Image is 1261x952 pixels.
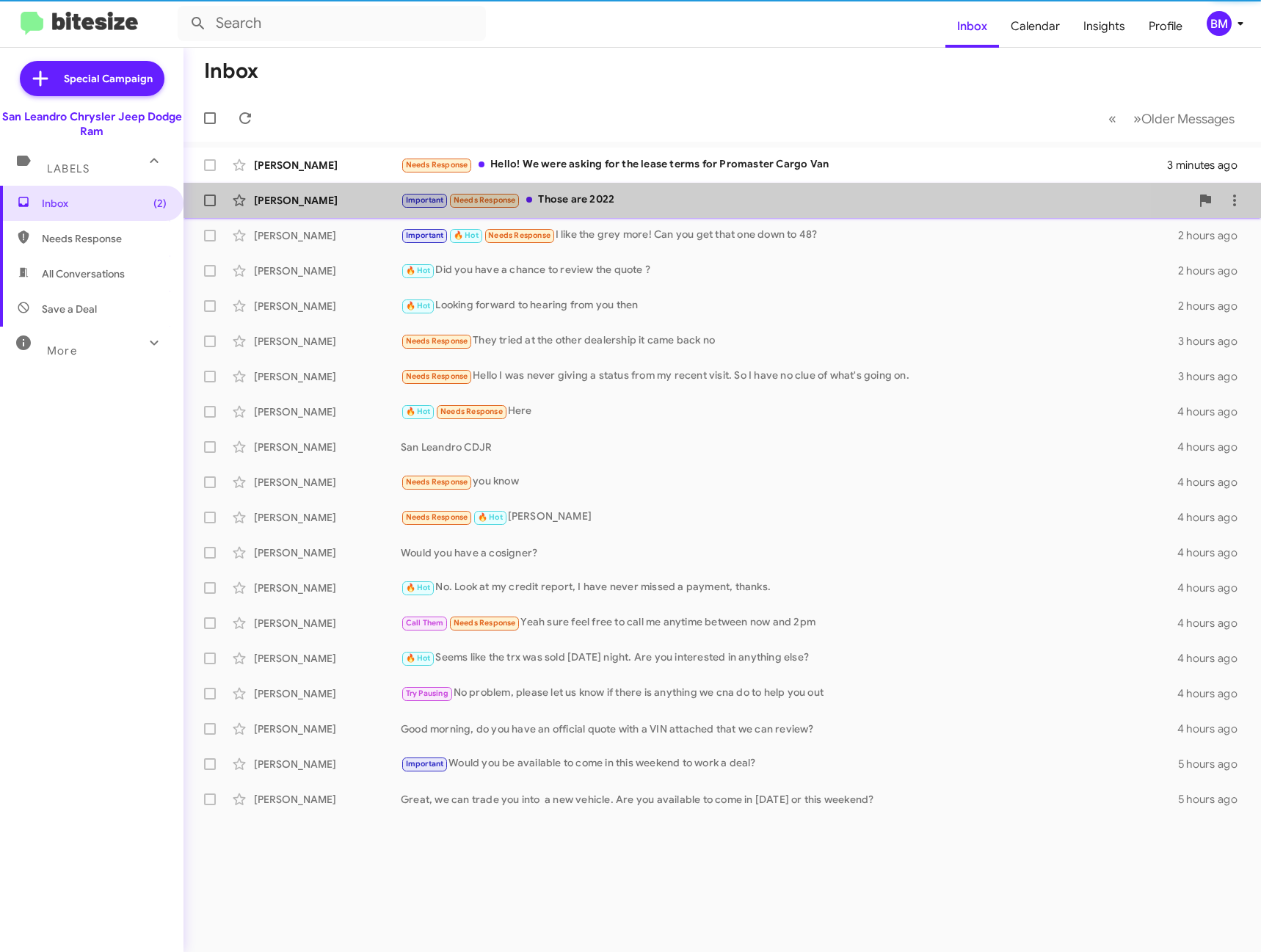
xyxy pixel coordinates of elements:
[401,579,1177,596] div: No. Look at my credit report, I have never missed a payment, thanks.
[1178,792,1249,807] div: 5 hours ago
[254,228,401,243] div: [PERSON_NAME]
[1207,11,1232,36] div: BM
[401,509,1177,526] div: [PERSON_NAME]
[20,61,164,96] a: Special Campaign
[488,230,550,240] span: Needs Response
[1137,5,1194,48] a: Profile
[1177,440,1249,454] div: 4 hours ago
[178,6,486,41] input: Search
[999,5,1072,48] a: Calendar
[42,231,167,246] span: Needs Response
[1178,757,1249,771] div: 5 hours ago
[454,230,479,240] span: 🔥 Hot
[254,475,401,490] div: [PERSON_NAME]
[401,792,1178,807] div: Great, we can trade you into a new vehicle. Are you available to come in [DATE] or this weekend?
[1177,722,1249,736] div: 4 hours ago
[1177,545,1249,560] div: 4 hours ago
[406,195,444,205] span: Important
[1124,103,1243,134] button: Next
[1177,616,1249,631] div: 4 hours ago
[42,302,97,316] span: Save a Deal
[1100,103,1125,134] button: Previous
[401,722,1177,736] div: Good morning, do you have an official quote with a VIN attached that we can review?
[401,333,1178,349] div: They tried at the other dealership it came back no
[254,440,401,454] div: [PERSON_NAME]
[406,407,431,416] span: 🔥 Hot
[406,371,468,381] span: Needs Response
[406,230,444,240] span: Important
[406,301,431,310] span: 🔥 Hot
[1194,11,1245,36] button: BM
[254,581,401,595] div: [PERSON_NAME]
[406,160,468,170] span: Needs Response
[1133,109,1141,128] span: »
[401,545,1177,560] div: Would you have a cosigner?
[254,193,401,208] div: [PERSON_NAME]
[254,651,401,666] div: [PERSON_NAME]
[406,583,431,592] span: 🔥 Hot
[1177,475,1249,490] div: 4 hours ago
[401,473,1177,490] div: you know
[406,266,431,275] span: 🔥 Hot
[454,618,516,628] span: Needs Response
[254,404,401,419] div: [PERSON_NAME]
[1178,334,1249,349] div: 3 hours ago
[254,510,401,525] div: [PERSON_NAME]
[945,5,999,48] a: Inbox
[406,688,448,698] span: Try Pausing
[204,59,258,83] h1: Inbox
[454,195,516,205] span: Needs Response
[1167,158,1249,172] div: 3 minutes ago
[401,368,1178,385] div: Hello I was never giving a status from my recent visit. So I have no clue of what's going on.
[254,299,401,313] div: [PERSON_NAME]
[1072,5,1137,48] a: Insights
[406,618,444,628] span: Call Them
[1177,686,1249,701] div: 4 hours ago
[1177,510,1249,525] div: 4 hours ago
[401,192,1191,208] div: Those are 2022
[406,759,444,768] span: Important
[401,614,1177,631] div: Yeah sure feel free to call me anytime between now and 2pm
[254,264,401,278] div: [PERSON_NAME]
[1100,103,1243,134] nav: Page navigation example
[254,792,401,807] div: [PERSON_NAME]
[64,71,153,86] span: Special Campaign
[401,755,1178,772] div: Would you be available to come in this weekend to work a deal?
[406,336,468,346] span: Needs Response
[1141,111,1235,127] span: Older Messages
[153,196,167,211] span: (2)
[478,512,503,522] span: 🔥 Hot
[254,158,401,172] div: [PERSON_NAME]
[254,334,401,349] div: [PERSON_NAME]
[401,156,1167,173] div: Hello! We were asking for the lease terms for Promaster Cargo Van
[254,369,401,384] div: [PERSON_NAME]
[47,344,77,357] span: More
[254,722,401,736] div: [PERSON_NAME]
[401,227,1178,244] div: I like the grey more! Can you get that one down to 48?
[406,512,468,522] span: Needs Response
[401,440,1177,454] div: San Leandro CDJR
[254,616,401,631] div: [PERSON_NAME]
[254,757,401,771] div: [PERSON_NAME]
[401,297,1178,314] div: Looking forward to hearing from you then
[1177,651,1249,666] div: 4 hours ago
[401,403,1177,420] div: Here
[406,653,431,663] span: 🔥 Hot
[1177,581,1249,595] div: 4 hours ago
[1178,299,1249,313] div: 2 hours ago
[440,407,503,416] span: Needs Response
[254,686,401,701] div: [PERSON_NAME]
[254,545,401,560] div: [PERSON_NAME]
[1178,264,1249,278] div: 2 hours ago
[42,196,167,211] span: Inbox
[1178,228,1249,243] div: 2 hours ago
[47,162,90,175] span: Labels
[42,266,125,281] span: All Conversations
[401,262,1178,279] div: Did you have a chance to review the quote ?
[406,477,468,487] span: Needs Response
[401,650,1177,666] div: Seems like the trx was sold [DATE] night. Are you interested in anything else?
